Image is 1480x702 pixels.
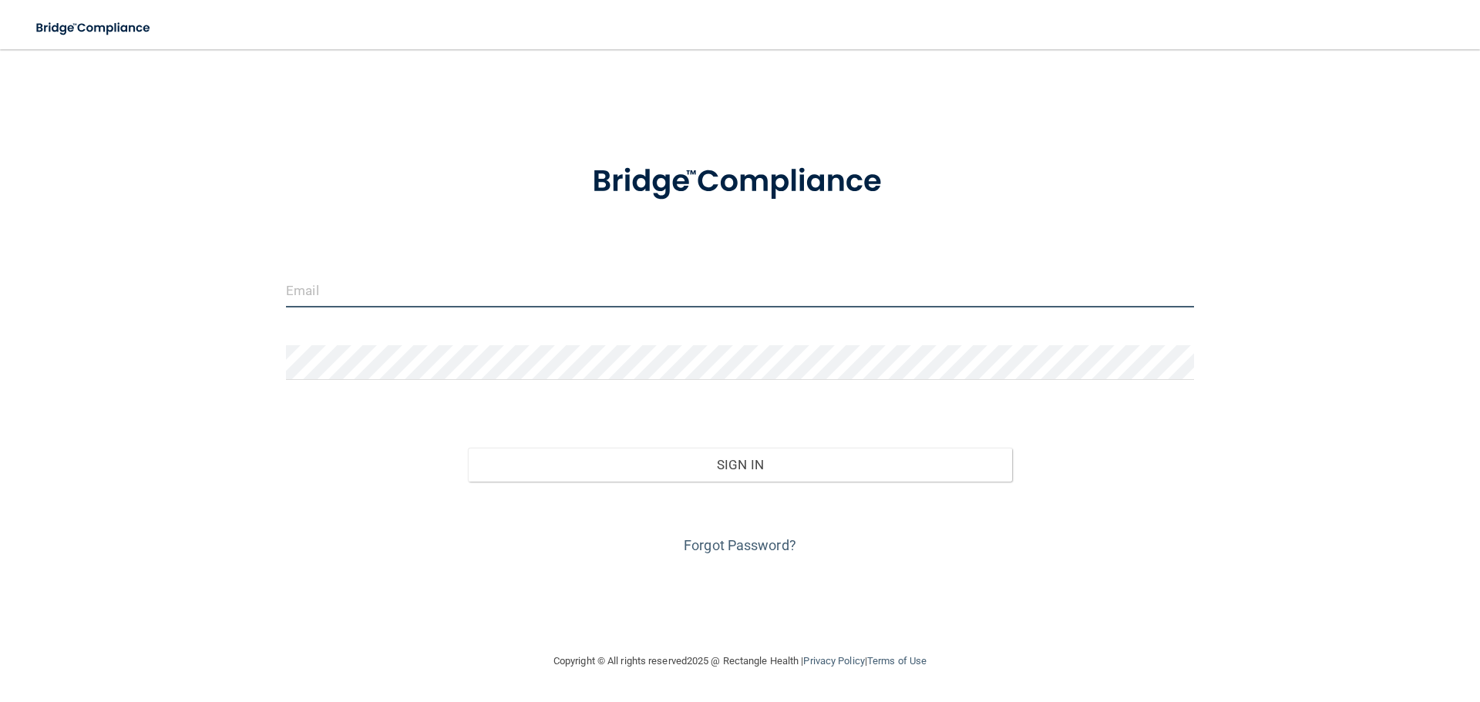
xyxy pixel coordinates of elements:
[468,448,1013,482] button: Sign In
[684,537,796,553] a: Forgot Password?
[459,637,1021,686] div: Copyright © All rights reserved 2025 @ Rectangle Health | |
[286,273,1194,307] input: Email
[867,655,927,667] a: Terms of Use
[803,655,864,667] a: Privacy Policy
[560,142,920,222] img: bridge_compliance_login_screen.278c3ca4.svg
[23,12,165,44] img: bridge_compliance_login_screen.278c3ca4.svg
